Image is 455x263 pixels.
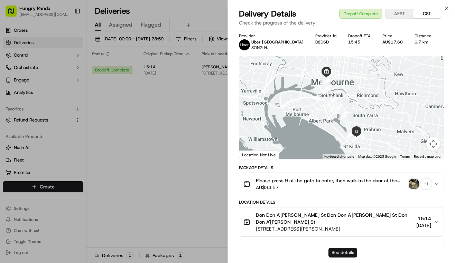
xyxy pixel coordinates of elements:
div: 💻 [58,155,64,160]
div: 14 [357,134,366,143]
div: Price [382,33,403,39]
button: Please press 9 at the gate to enter, then walk to the door at the right back corner - thanks :) P... [239,173,444,195]
button: Don Don A'[PERSON_NAME] St Don Don A'[PERSON_NAME] St Don Don A'[PERSON_NAME] St[STREET_ADDRESS][... [239,207,444,236]
div: 13 [346,130,355,139]
div: 11 [334,104,343,113]
div: 15:45 [348,39,371,45]
img: uber-new-logo.jpeg [239,39,250,50]
span: • [57,107,60,113]
button: AEST [386,9,413,18]
div: 15 [353,133,362,142]
p: Welcome 👋 [7,28,126,39]
button: See all [107,88,126,97]
div: 5 [320,79,329,88]
img: 8016278978528_b943e370aa5ada12b00a_72.png [15,66,27,78]
img: Nash [7,7,21,21]
button: B8D6D [315,39,329,45]
button: Start new chat [118,68,126,76]
div: Dropoff ETA [348,33,371,39]
span: API Documentation [65,154,111,161]
span: AU$34.57 [256,184,406,191]
img: Asif Zaman Khan [7,119,18,130]
div: 4 [322,78,331,87]
button: See details [328,248,357,257]
div: 📗 [7,155,12,160]
button: CST [413,9,441,18]
img: Brigitte Vinadas [7,100,18,111]
div: 6.7 km [415,39,432,45]
p: Uber [GEOGRAPHIC_DATA] [251,39,304,45]
div: We're available if you need us! [31,73,95,78]
span: SONG H. [251,45,268,50]
span: Delivery Details [239,8,296,19]
span: Knowledge Base [14,154,53,161]
div: 16 [352,133,361,142]
a: 💻API Documentation [56,152,114,164]
div: Distance [415,33,432,39]
div: 12 [339,111,348,120]
div: Package Details [239,165,444,171]
div: Location Not Live [239,150,279,159]
input: Got a question? Start typing here... [18,45,124,52]
img: Google [241,150,264,159]
span: Don Don A'[PERSON_NAME] St Don Don A'[PERSON_NAME] St Don Don A'[PERSON_NAME] St [256,212,414,225]
span: Please press 9 at the gate to enter, then walk to the door at the right back corner - thanks :) P... [256,177,406,184]
span: • [57,126,60,131]
a: Report a map error [414,155,442,158]
a: Open this area in Google Maps (opens a new window) [241,150,264,159]
div: 10 [330,103,339,111]
img: photo_proof_of_pickup image [409,179,419,189]
span: 8月27日 [61,126,77,131]
div: Location Details [239,199,444,205]
img: 1736555255976-a54dd68f-1ca7-489b-9aae-adbdc363a1c4 [7,66,19,78]
p: Check the progress of the delivery [239,19,444,26]
div: 7 [322,85,331,94]
a: Powered byPylon [49,171,84,176]
div: 8 [327,96,336,105]
span: Map data ©2025 Google [358,155,396,158]
span: [PERSON_NAME] [21,107,56,113]
div: Provider [239,33,304,39]
div: Start new chat [31,66,113,73]
span: [PERSON_NAME] [21,126,56,131]
img: 1736555255976-a54dd68f-1ca7-489b-9aae-adbdc363a1c4 [14,126,19,131]
span: 10:07 AM [61,107,81,113]
button: Map camera controls [426,137,440,151]
div: Provider Id [315,33,337,39]
span: [STREET_ADDRESS][PERSON_NAME] [256,225,414,232]
a: 📗Knowledge Base [4,152,56,164]
button: photo_proof_of_pickup image+1 [409,179,431,189]
span: 15:14 [416,215,431,222]
span: Pylon [69,171,84,176]
button: Keyboard shortcuts [324,154,354,159]
img: 1736555255976-a54dd68f-1ca7-489b-9aae-adbdc363a1c4 [14,107,19,113]
div: 2 [323,73,332,82]
div: + 1 [421,179,431,189]
span: [DATE] [416,222,431,229]
div: Past conversations [7,90,46,95]
a: Terms (opens in new tab) [400,155,410,158]
div: 9 [328,97,337,106]
div: 6 [321,83,330,92]
div: AU$17.60 [382,39,403,45]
